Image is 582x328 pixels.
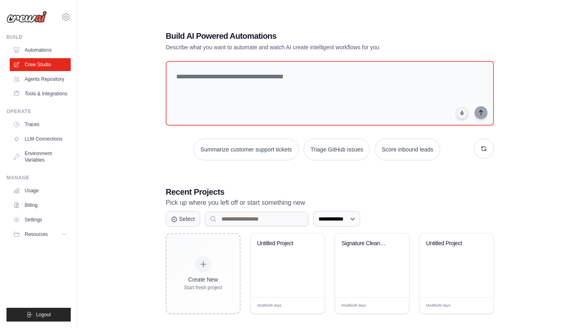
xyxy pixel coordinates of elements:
[426,303,451,309] span: Modified 9 days
[10,213,71,226] a: Settings
[10,44,71,57] a: Automations
[342,303,366,309] span: Modified 9 days
[6,175,71,181] div: Manage
[166,186,494,198] h3: Recent Projects
[10,199,71,212] a: Billing
[36,311,51,318] span: Logout
[10,132,71,145] a: LLM Connections
[10,147,71,166] a: Environment Variables
[474,303,481,309] span: Edit
[166,30,437,42] h1: Build AI Powered Automations
[25,231,48,238] span: Resources
[6,34,71,40] div: Build
[375,139,440,160] button: Score inbound leads
[6,11,47,23] img: Logo
[306,303,312,309] span: Edit
[390,303,397,309] span: Edit
[257,240,306,247] div: Untitled Project
[456,107,468,119] button: Click to speak your automation idea
[166,43,437,51] p: Describe what you want to automate and watch AI create intelligent workflows for you
[10,118,71,131] a: Traces
[10,228,71,241] button: Resources
[6,108,71,115] div: Operate
[184,284,222,291] div: Start fresh project
[184,275,222,284] div: Create New
[10,58,71,71] a: Crew Studio
[194,139,299,160] button: Summarize customer support tickets
[257,303,282,309] span: Modified 9 days
[304,139,370,160] button: Triage GitHub issues
[6,308,71,322] button: Logout
[342,240,390,247] div: Signature Cleans HQ - AI Command Center
[10,87,71,100] a: Tools & Integrations
[426,240,475,247] div: Untitled Project
[474,139,494,159] button: Get new suggestions
[10,184,71,197] a: Usage
[166,211,200,227] button: Select
[10,73,71,86] a: Agents Repository
[166,198,494,208] p: Pick up where you left off or start something new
